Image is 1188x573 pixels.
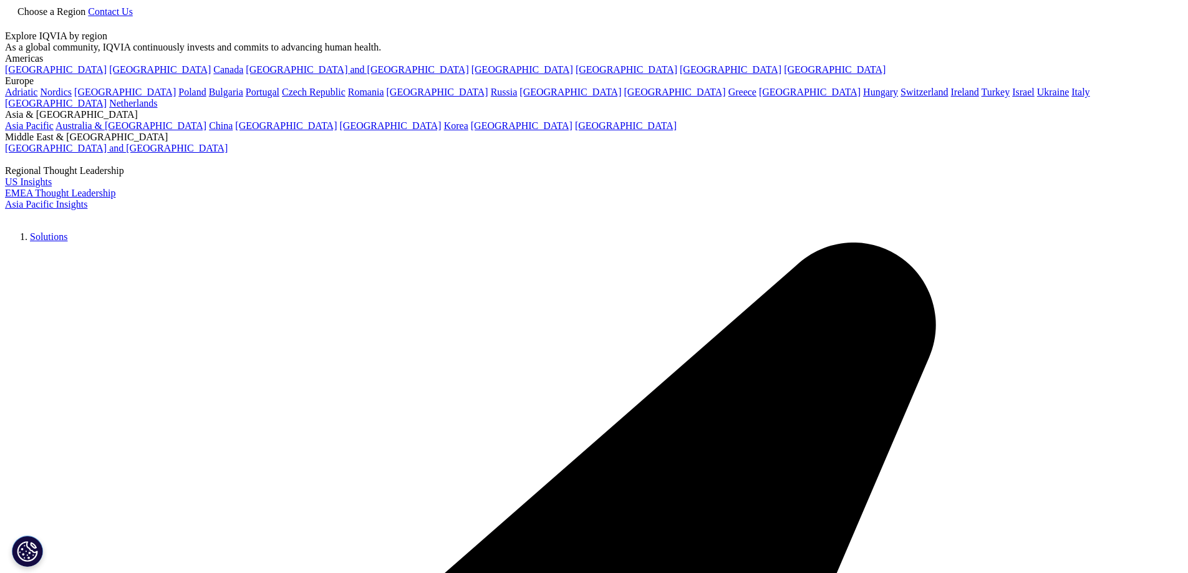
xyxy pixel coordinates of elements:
span: Choose a Region [17,6,85,17]
a: Czech Republic [282,87,345,97]
a: Portugal [246,87,279,97]
a: [GEOGRAPHIC_DATA] [784,64,886,75]
a: Asia Pacific [5,120,54,131]
a: [GEOGRAPHIC_DATA] [5,98,107,108]
a: [GEOGRAPHIC_DATA] [5,64,107,75]
a: [GEOGRAPHIC_DATA] [109,64,211,75]
a: Switzerland [901,87,948,97]
a: [GEOGRAPHIC_DATA] [759,87,861,97]
a: Canada [213,64,243,75]
div: Americas [5,53,1183,64]
a: [GEOGRAPHIC_DATA] [576,64,677,75]
a: [GEOGRAPHIC_DATA] [74,87,176,97]
a: Nordics [40,87,72,97]
div: Regional Thought Leadership [5,166,1183,178]
a: Ireland [951,87,979,97]
a: Australia & [GEOGRAPHIC_DATA] [56,120,206,131]
a: Contact Us [88,6,133,17]
a: Adriatic [5,87,37,97]
a: Russia [491,87,518,97]
div: Explore IQVIA by region [5,31,1183,42]
a: [GEOGRAPHIC_DATA] [340,120,442,131]
a: China [209,120,233,131]
div: Asia & [GEOGRAPHIC_DATA] [5,109,1183,120]
a: [GEOGRAPHIC_DATA] [471,120,572,131]
a: Hungary [863,87,898,97]
a: [GEOGRAPHIC_DATA] [471,64,573,75]
a: Poland [178,87,206,97]
a: [GEOGRAPHIC_DATA] [575,120,677,131]
a: [GEOGRAPHIC_DATA] [235,120,337,131]
a: [GEOGRAPHIC_DATA] and [GEOGRAPHIC_DATA] [246,64,468,75]
a: US Insights [5,178,52,188]
a: [GEOGRAPHIC_DATA] [624,87,726,97]
a: Korea [444,120,468,131]
img: 2093_analyzing-data-using-big-screen-display-and-laptop.png [5,154,15,164]
a: [GEOGRAPHIC_DATA] [387,87,488,97]
a: Netherlands [109,98,157,108]
a: Romania [348,87,384,97]
a: Greece [728,87,756,97]
div: Middle East & [GEOGRAPHIC_DATA] [5,132,1183,143]
a: [GEOGRAPHIC_DATA] and [GEOGRAPHIC_DATA] [5,143,228,153]
a: Israel [1012,87,1035,97]
a: Solutions [30,233,67,243]
div: As a global community, IQVIA continuously invests and commits to advancing human health. [5,42,1183,53]
a: [GEOGRAPHIC_DATA] [680,64,781,75]
div: Europe [5,75,1183,87]
a: [GEOGRAPHIC_DATA] [519,87,621,97]
a: Asia Pacific Insights [5,200,87,211]
a: Ukraine [1037,87,1070,97]
a: Italy [1071,87,1089,97]
a: EMEA Thought Leadership [5,189,115,200]
a: Turkey [982,87,1010,97]
a: Bulgaria [209,87,243,97]
button: Cookies Settings [12,536,43,567]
